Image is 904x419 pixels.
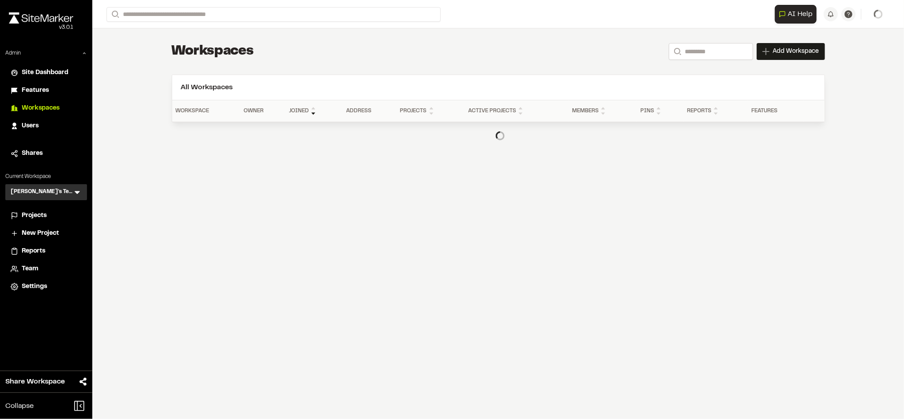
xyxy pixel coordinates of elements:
span: Projects [22,211,47,221]
span: Users [22,121,39,131]
p: Admin [5,49,21,57]
a: Site Dashboard [11,68,82,78]
a: Settings [11,282,82,292]
span: AI Help [788,9,813,20]
h3: [PERSON_NAME]'s Test [11,188,73,197]
a: Shares [11,149,82,158]
span: Settings [22,282,47,292]
a: Team [11,264,82,274]
a: Users [11,121,82,131]
span: Reports [22,246,45,256]
div: Reports [687,106,744,116]
div: Features [751,107,800,115]
span: Share Workspace [5,376,65,387]
img: rebrand.png [9,12,73,24]
a: Features [11,86,82,95]
span: Team [22,264,38,274]
span: New Project [22,229,59,238]
button: Open AI Assistant [775,5,817,24]
span: Features [22,86,49,95]
div: Active Projects [468,106,565,116]
a: Reports [11,246,82,256]
div: Members [572,106,633,116]
div: Joined [289,106,339,116]
h2: All Workspaces [181,82,816,93]
span: Collapse [5,401,34,411]
p: Current Workspace [5,173,87,181]
div: Workspace [176,107,237,115]
a: Workspaces [11,103,82,113]
div: Oh geez...please don't... [9,24,73,32]
h1: Workspaces [172,43,254,60]
span: Site Dashboard [22,68,68,78]
div: Owner [244,107,282,115]
button: Search [669,43,685,60]
a: Projects [11,211,82,221]
div: Projects [400,106,462,116]
span: Workspaces [22,103,59,113]
div: Address [346,107,393,115]
button: Search [107,7,122,22]
div: Pins [640,106,680,116]
a: New Project [11,229,82,238]
span: Add Workspace [773,47,819,56]
span: Shares [22,149,43,158]
div: Open AI Assistant [775,5,820,24]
